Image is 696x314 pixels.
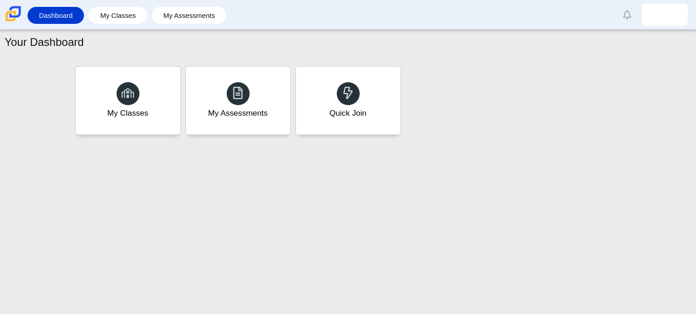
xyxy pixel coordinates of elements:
h1: Your Dashboard [5,34,84,50]
a: nicholas.carter.jMQoYh [642,4,688,26]
a: Quick Join [295,66,401,135]
a: My Assessments [185,66,291,135]
a: Dashboard [32,7,79,24]
div: My Classes [107,107,149,119]
div: Quick Join [329,107,367,119]
a: Alerts [617,5,637,25]
a: My Classes [75,66,181,135]
a: Carmen School of Science & Technology [4,17,23,25]
img: nicholas.carter.jMQoYh [657,7,672,22]
img: Carmen School of Science & Technology [4,4,23,23]
a: My Classes [93,7,143,24]
a: My Assessments [156,7,222,24]
div: My Assessments [208,107,268,119]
